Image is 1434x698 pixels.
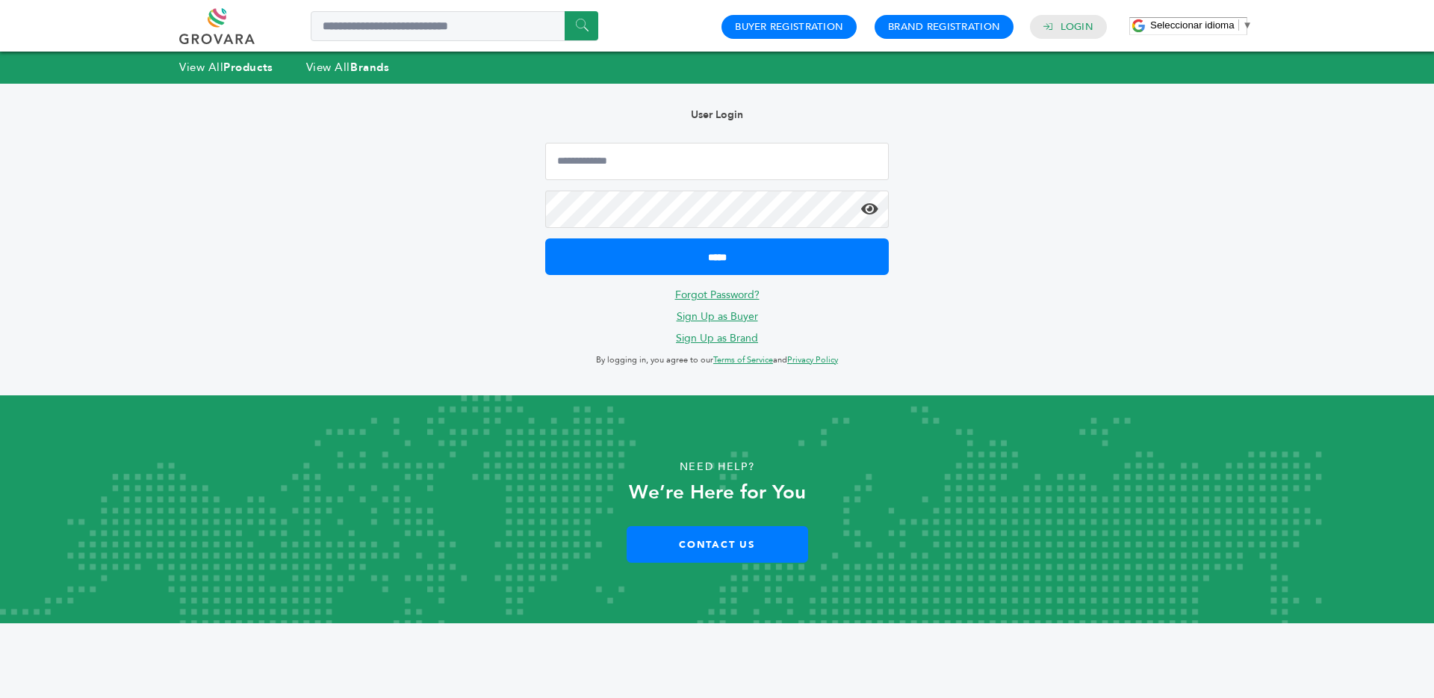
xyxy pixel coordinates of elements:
p: Need Help? [72,456,1362,478]
a: Login [1061,20,1093,34]
input: Email Address [545,143,889,180]
strong: Products [223,60,273,75]
a: Terms of Service [713,354,773,365]
strong: We’re Here for You [629,479,806,506]
b: User Login [691,108,743,122]
a: Contact Us [627,526,808,563]
a: Seleccionar idioma​ [1150,19,1253,31]
a: Buyer Registration [735,20,843,34]
input: Password [545,191,889,228]
a: Sign Up as Brand [676,331,758,345]
strong: Brands [350,60,389,75]
span: Seleccionar idioma [1150,19,1235,31]
p: By logging in, you agree to our and [545,351,889,369]
a: Sign Up as Buyer [677,309,758,324]
a: View AllProducts [179,60,273,75]
a: Privacy Policy [787,354,838,365]
input: Search a product or brand... [311,11,598,41]
a: Brand Registration [888,20,1000,34]
span: ▼ [1243,19,1253,31]
a: View AllBrands [306,60,390,75]
a: Forgot Password? [675,288,760,302]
